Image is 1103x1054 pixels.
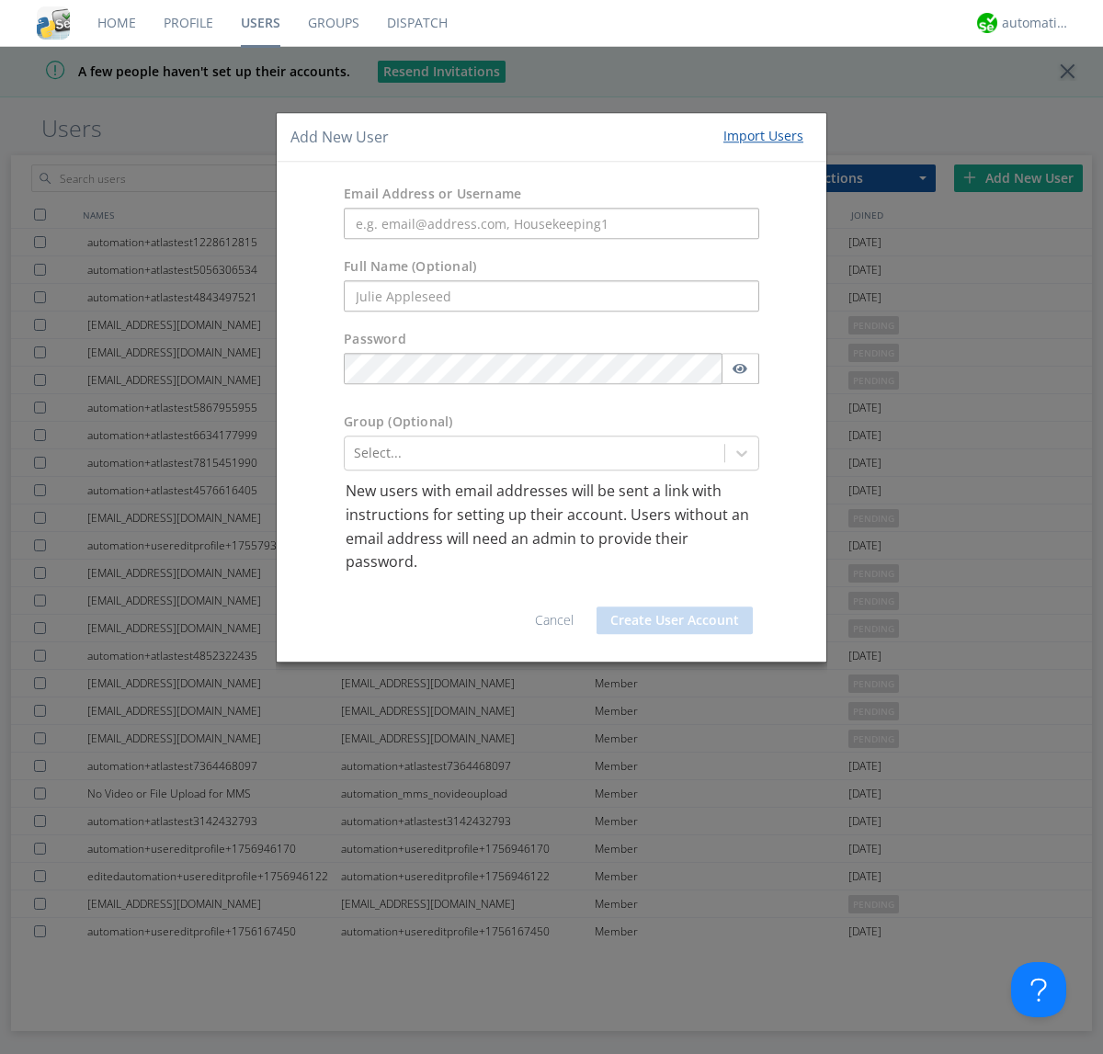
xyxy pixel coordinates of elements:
a: Cancel [535,611,574,629]
h4: Add New User [290,127,389,148]
label: Full Name (Optional) [344,258,476,277]
label: Email Address or Username [344,186,521,204]
p: New users with email addresses will be sent a link with instructions for setting up their account... [346,481,757,574]
div: Import Users [723,127,803,145]
img: d2d01cd9b4174d08988066c6d424eccd [977,13,997,33]
button: Create User Account [597,606,753,634]
input: Julie Appleseed [344,281,759,312]
label: Password [344,331,406,349]
input: e.g. email@address.com, Housekeeping1 [344,209,759,240]
div: automation+atlas [1002,14,1071,32]
img: cddb5a64eb264b2086981ab96f4c1ba7 [37,6,70,40]
label: Group (Optional) [344,414,452,432]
